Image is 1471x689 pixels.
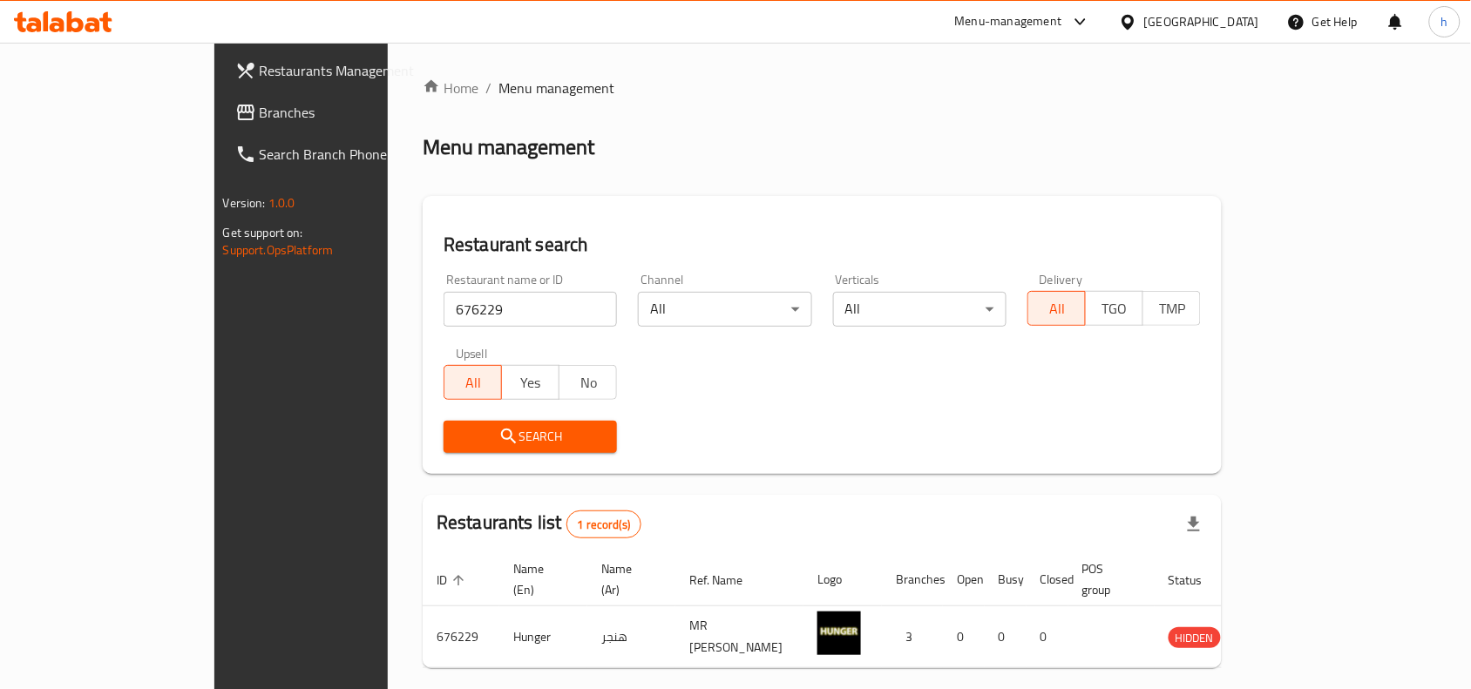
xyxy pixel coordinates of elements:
[423,133,594,161] h2: Menu management
[985,553,1027,606] th: Busy
[559,365,617,400] button: No
[444,232,1201,258] h2: Restaurant search
[221,50,460,91] a: Restaurants Management
[223,221,303,244] span: Get support on:
[943,606,985,668] td: 0
[509,370,552,395] span: Yes
[268,192,295,214] span: 1.0.0
[833,292,1007,327] div: All
[1169,570,1225,591] span: Status
[221,91,460,133] a: Branches
[1169,628,1221,648] span: HIDDEN
[1082,558,1134,600] span: POS group
[1142,291,1201,326] button: TMP
[1035,296,1079,321] span: All
[943,553,985,606] th: Open
[1027,606,1068,668] td: 0
[223,192,266,214] span: Version:
[1093,296,1136,321] span: TGO
[1027,553,1068,606] th: Closed
[444,292,617,327] input: Search for restaurant name or ID..
[689,570,765,591] span: Ref. Name
[1441,12,1448,31] span: h
[882,606,943,668] td: 3
[955,11,1062,32] div: Menu-management
[458,426,603,448] span: Search
[566,370,610,395] span: No
[882,553,943,606] th: Branches
[423,78,1222,98] nav: breadcrumb
[1027,291,1086,326] button: All
[437,510,641,538] h2: Restaurants list
[423,553,1306,668] table: enhanced table
[1173,503,1215,545] div: Export file
[985,606,1027,668] td: 0
[1150,296,1194,321] span: TMP
[1085,291,1143,326] button: TGO
[566,510,642,538] div: Total records count
[437,570,470,591] span: ID
[567,517,641,533] span: 1 record(s)
[675,606,803,668] td: MR [PERSON_NAME]
[444,365,502,400] button: All
[1040,274,1083,286] label: Delivery
[587,606,675,668] td: هنجر
[423,606,499,668] td: 676229
[1144,12,1259,31] div: [GEOGRAPHIC_DATA]
[513,558,566,600] span: Name (En)
[803,553,882,606] th: Logo
[221,133,460,175] a: Search Branch Phone
[260,60,446,81] span: Restaurants Management
[501,365,559,400] button: Yes
[260,144,446,165] span: Search Branch Phone
[451,370,495,395] span: All
[499,606,587,668] td: Hunger
[638,292,811,327] div: All
[601,558,654,600] span: Name (Ar)
[817,611,861,655] img: Hunger
[444,421,617,453] button: Search
[498,78,614,98] span: Menu management
[223,239,334,261] a: Support.OpsPlatform
[456,348,488,360] label: Upsell
[260,102,446,123] span: Branches
[485,78,491,98] li: /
